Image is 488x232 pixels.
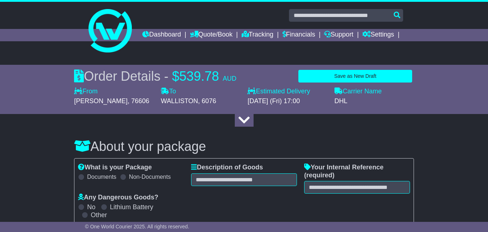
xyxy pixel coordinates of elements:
label: Other [91,211,107,219]
span: 539.78 [179,69,219,84]
span: © One World Courier 2025. All rights reserved. [85,224,189,229]
div: [DATE] (Fri) 17:00 [247,97,327,105]
label: From [74,88,98,96]
span: AUD [223,75,236,82]
label: What is your Package [78,164,152,172]
span: WALLISTON [161,97,198,105]
a: Quote/Book [190,29,233,41]
label: No [87,203,95,211]
label: Non-Documents [129,173,171,180]
label: Carrier Name [334,88,382,96]
label: To [161,88,176,96]
span: $ [172,69,179,84]
label: Documents [87,173,116,180]
button: Save as New Draft [298,70,412,83]
label: Lithium Battery [110,203,153,211]
label: Description of Goods [191,164,263,172]
a: Support [324,29,353,41]
label: Estimated Delivery [247,88,327,96]
a: Tracking [242,29,273,41]
a: Dashboard [142,29,181,41]
label: Your Internal Reference (required) [304,164,410,179]
a: Settings [362,29,394,41]
span: , 6076 [198,97,216,105]
a: Financials [282,29,315,41]
div: Order Details - [74,68,236,84]
div: DHL [334,97,414,105]
span: , 76606 [128,97,149,105]
span: [PERSON_NAME] [74,97,128,105]
h3: About your package [74,139,414,154]
label: Any Dangerous Goods? [78,194,158,202]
